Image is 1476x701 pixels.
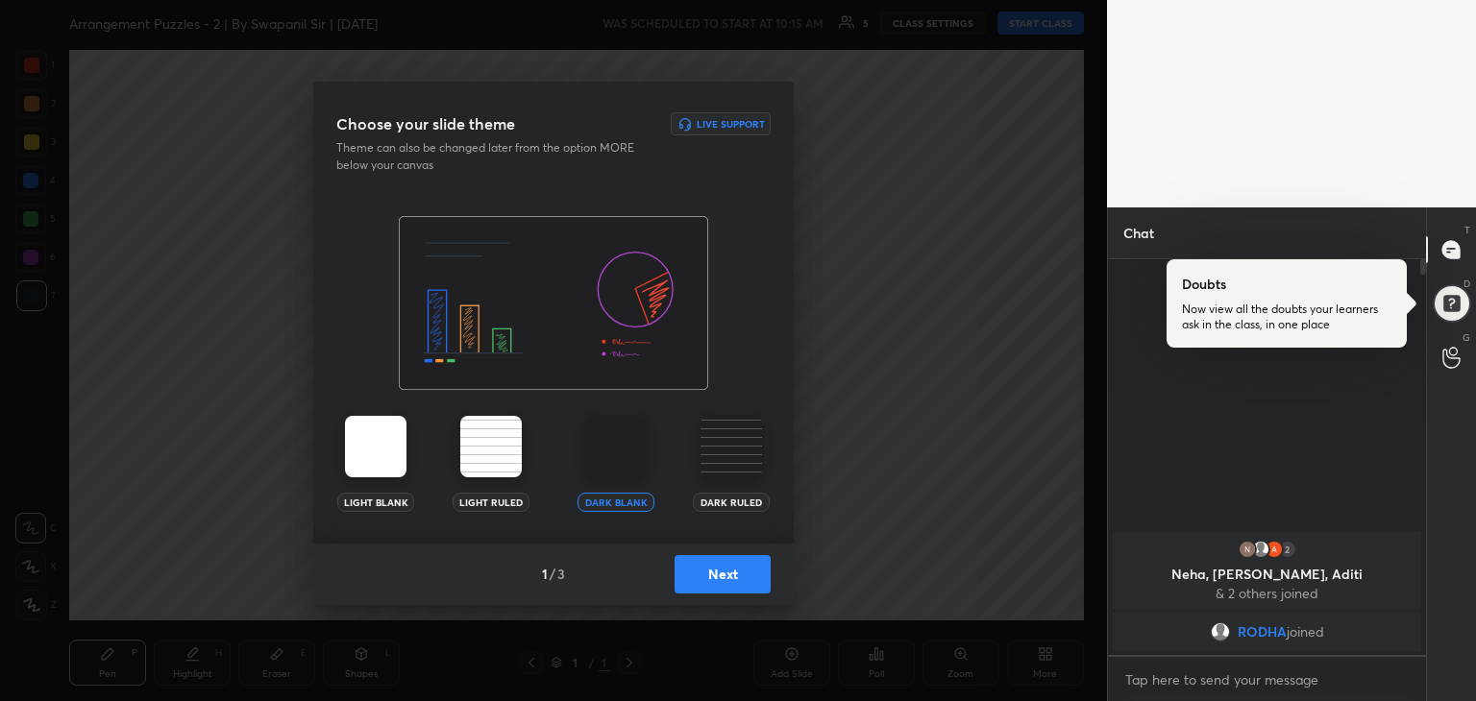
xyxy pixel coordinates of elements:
button: Next [675,555,771,593]
img: default.png [1251,540,1270,559]
p: Neha, [PERSON_NAME], Aditi [1124,567,1410,582]
div: Dark Ruled [693,493,770,512]
h6: Live Support [697,119,765,129]
h3: Choose your slide theme [336,112,515,135]
img: darkRuledTheme.359fb5fd.svg [701,416,762,477]
div: Light Ruled [453,493,529,512]
h4: 3 [557,564,565,584]
div: grid [1108,528,1426,655]
h4: 1 [542,564,548,584]
p: Chat [1108,207,1169,258]
img: thumbnail.jpg [1265,540,1284,559]
div: Light Blank [337,493,414,512]
img: thumbnail.jpg [1238,540,1257,559]
p: D [1464,277,1470,291]
p: Theme can also be changed later from the option MORE below your canvas [336,139,648,174]
img: darkTheme.aa1caeba.svg [585,416,647,477]
img: lightTheme.5bb83c5b.svg [345,416,406,477]
img: lightRuledTheme.002cd57a.svg [460,416,522,477]
span: RODHA [1238,624,1287,640]
span: joined [1287,624,1324,640]
p: & 2 others joined [1124,586,1410,601]
div: Dark Blank [578,493,654,512]
h4: / [550,564,555,584]
p: T [1464,223,1470,237]
img: default.png [1211,622,1230,641]
div: 2 [1278,540,1297,559]
img: darkThemeBanner.f801bae7.svg [399,216,708,391]
p: G [1463,330,1470,345]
